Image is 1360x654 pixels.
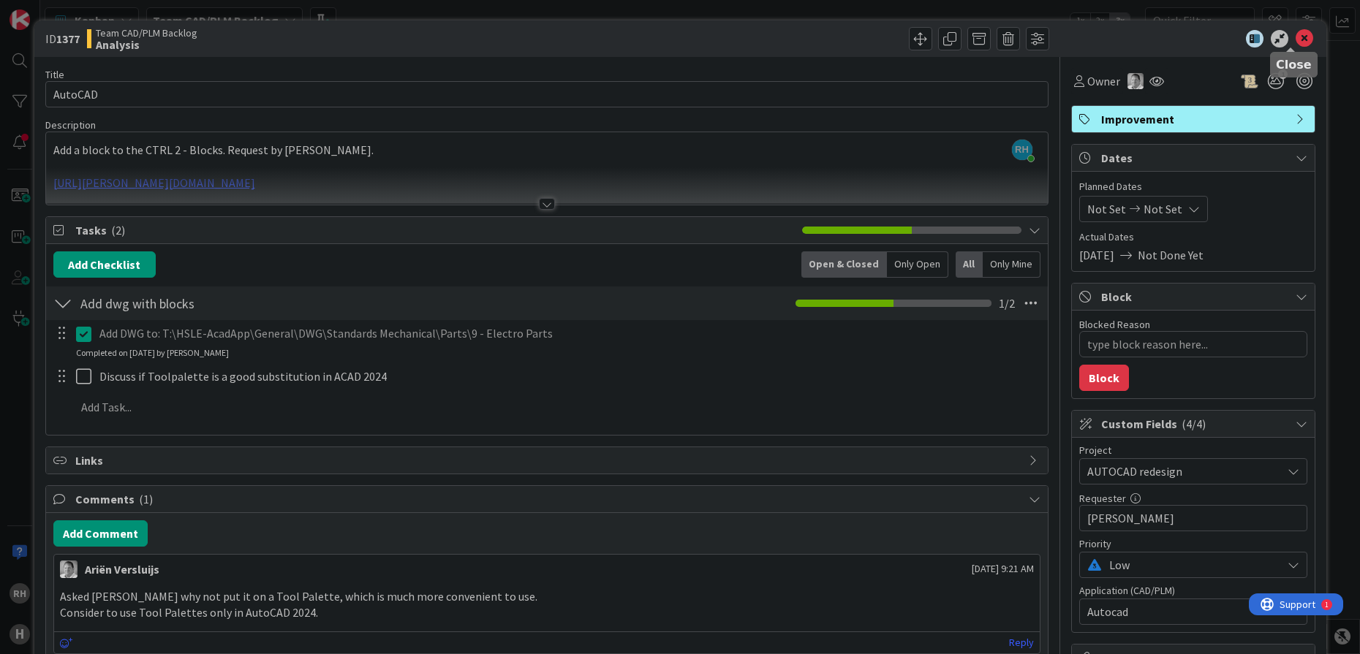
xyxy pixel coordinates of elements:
[53,251,156,278] button: Add Checklist
[1087,461,1274,482] span: AUTOCAD redesign
[45,81,1049,107] input: type card name here...
[1079,539,1307,549] div: Priority
[45,118,96,132] span: Description
[999,294,1015,312] span: 1 / 2
[75,221,795,239] span: Tasks
[96,27,197,39] span: Team CAD/PLM Backlog
[56,31,80,46] b: 1377
[1087,72,1120,90] span: Owner
[1079,229,1307,245] span: Actual Dates
[53,142,1040,159] p: Add a block to the CTRL 2 - Blocks. Request by [PERSON_NAME].
[1101,415,1288,433] span: Custom Fields
[1009,634,1034,652] a: Reply
[85,560,159,578] div: Ariën Versluijs
[139,492,153,506] span: ( 1 )
[1144,200,1182,218] span: Not Set
[1079,318,1150,331] label: Blocked Reason
[99,368,1038,385] p: Discuss if Toolpalette is a good substitution in ACAD 2024
[111,223,125,237] span: ( 2 )
[45,30,80,47] span: ID
[1079,246,1114,264] span: [DATE]
[983,251,1040,278] div: Only Mine
[60,560,78,578] img: AV
[96,39,197,50] b: Analysis
[1101,110,1288,128] span: Improvement
[801,251,887,278] div: Open & Closed
[1079,365,1129,391] button: Block
[1087,603,1282,620] span: Autocad
[1109,555,1274,575] span: Low
[1079,492,1126,505] label: Requester
[956,251,983,278] div: All
[60,588,1034,605] p: Asked [PERSON_NAME] why not put it on a Tool Palette, which is much more convenient to use.
[99,325,1038,342] p: Add DWG to: T:\HSLE-AcadApp\General\DWG\Standards Mechanical\Parts\9 - Electro Parts
[1182,417,1206,431] span: ( 4/4 )
[1138,246,1204,264] span: Not Done Yet
[75,452,1021,469] span: Links
[53,520,148,547] button: Add Comment
[1012,140,1032,160] span: RH
[1101,149,1288,167] span: Dates
[1101,288,1288,305] span: Block
[1079,445,1307,455] div: Project
[45,68,64,81] label: Title
[1087,200,1126,218] span: Not Set
[76,346,229,360] div: Completed on [DATE] by [PERSON_NAME]
[75,490,1021,508] span: Comments
[60,604,1034,621] p: Consider to use Tool Palettes only in AutoCAD 2024.
[1079,179,1307,194] span: Planned Dates
[1276,58,1312,72] h5: Close
[972,561,1034,577] span: [DATE] 9:21 AM
[31,2,67,20] span: Support
[1079,585,1307,596] div: Application (CAD/PLM)
[1127,73,1144,89] img: AV
[887,251,948,278] div: Only Open
[76,6,80,18] div: 1
[75,290,404,316] input: Add Checklist...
